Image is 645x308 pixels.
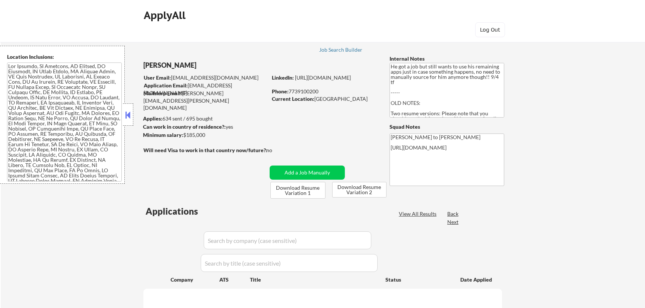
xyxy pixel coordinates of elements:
[144,82,267,96] div: [EMAIL_ADDRESS][DOMAIN_NAME]
[447,218,459,226] div: Next
[143,115,267,122] div: 634 sent / 695 bought
[204,231,371,249] input: Search by company (case sensitive)
[319,47,363,54] a: Job Search Builder
[447,210,459,218] div: Back
[390,55,504,62] div: Internal Notes
[250,276,378,283] div: Title
[399,210,439,218] div: View All Results
[332,182,387,198] button: Download Resume Variation 2
[266,147,287,154] div: no
[143,132,183,138] strong: Minimum salary:
[295,74,351,81] a: [URL][DOMAIN_NAME]
[201,254,378,272] input: Search by title (case sensitive)
[219,276,250,283] div: ATS
[144,74,267,81] div: [EMAIL_ADDRESS][DOMAIN_NAME]
[272,88,289,94] strong: Phone:
[385,273,449,286] div: Status
[319,47,363,52] div: Job Search Builder
[143,123,226,130] strong: Can work in country of residence?:
[143,61,296,70] div: [PERSON_NAME]
[171,276,219,283] div: Company
[272,95,377,103] div: [GEOGRAPHIC_DATA]
[143,90,182,96] strong: Mailslurp Email:
[460,276,493,283] div: Date Applied
[143,131,267,139] div: $185,000
[272,96,314,102] strong: Current Location:
[144,74,171,81] strong: User Email:
[7,53,122,61] div: Location Inclusions:
[390,123,504,131] div: Squad Notes
[272,74,294,81] strong: LinkedIn:
[272,88,377,95] div: 7739100200
[146,207,219,216] div: Applications
[143,147,267,153] strong: Will need Visa to work in that country now/future?:
[143,123,265,131] div: yes
[144,9,188,22] div: ApplyAll
[475,22,505,37] button: Log Out
[143,115,162,122] strong: Applies:
[270,166,345,180] button: Add a Job Manually
[144,82,188,89] strong: Application Email:
[270,182,325,199] button: Download Resume Variation 1
[143,90,267,112] div: [PERSON_NAME][EMAIL_ADDRESS][PERSON_NAME][DOMAIN_NAME]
